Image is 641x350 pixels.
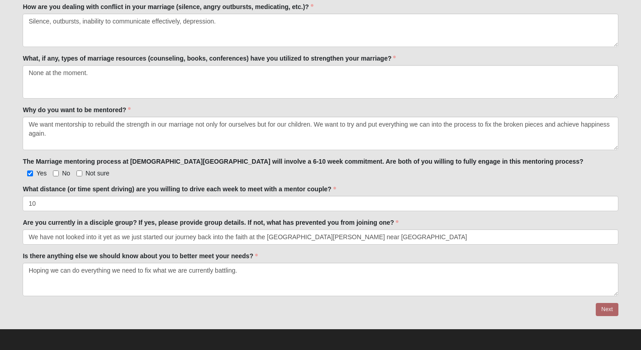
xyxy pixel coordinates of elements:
[23,184,336,194] label: What distance (or time spent driving) are you willing to drive each week to meet with a mentor co...
[23,105,131,114] label: Why do you want to be mentored?
[23,218,399,227] label: Are you currently in a disciple group? If yes, please provide group details. If not, what has pre...
[76,170,82,176] input: Not sure
[36,170,47,177] span: Yes
[62,170,70,177] span: No
[85,170,109,177] span: Not sure
[27,170,33,176] input: Yes
[53,170,59,176] input: No
[23,2,313,11] label: How are you dealing with conflict in your marriage (silence, angry outbursts, medicating, etc.)?
[23,251,258,260] label: Is there anything else we should know about you to better meet your needs?
[23,54,396,63] label: What, if any, types of marriage resources (counseling, books, conferences) have you utilized to s...
[23,157,583,166] label: The Marriage mentoring process at [DEMOGRAPHIC_DATA][GEOGRAPHIC_DATA] will involve a 6-10 week co...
